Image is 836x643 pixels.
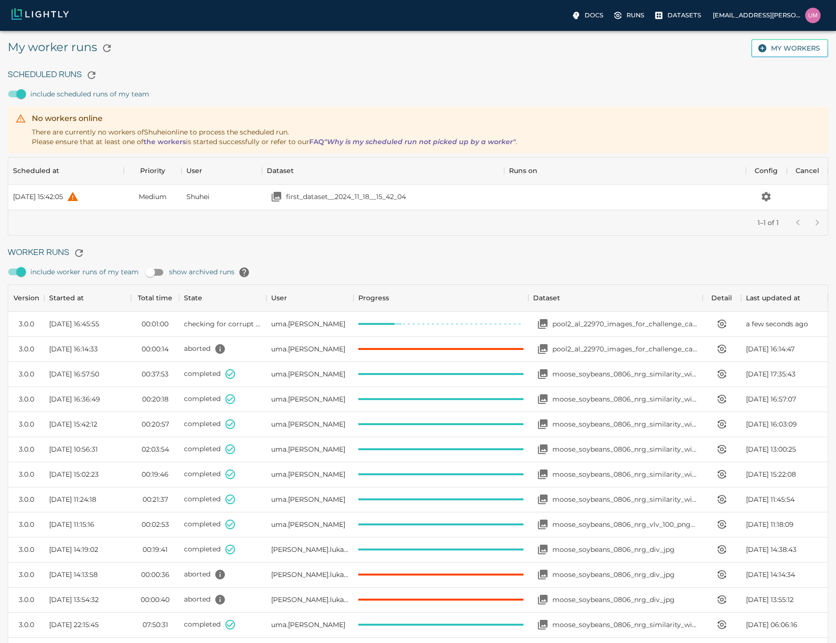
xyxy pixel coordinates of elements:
button: Open your dataset moose_soybeans_0806_nrg_vlv_100_png_without_metadata_increase_tile_rows [533,515,552,534]
a: Open your dataset moose_soybeans_0806_nrg_div_jpgmoose_soybeans_0806_nrg_div_jpg [533,590,675,609]
span: [DATE] 16:36:49 [49,394,100,404]
h6: Worker Runs [8,243,828,263]
div: User [186,157,202,184]
a: Open your dataset moose_soybeans_0806_nrg_div_jpgmoose_soybeans_0806_nrg_div_jpg [533,565,675,584]
div: Config [755,157,778,184]
div: Cancel [787,157,828,184]
button: help [63,187,82,206]
span: uma.govindarajan@bluerivertech.com (BlueRiverTech) [271,419,345,429]
p: moose_soybeans_0806_nrg_div_jpg [552,545,675,554]
p: moose_soybeans_0806_nrg_similarity_with_less_tiling_2000_wo_tile_diversity [552,394,698,404]
span: [DATE] 14:14:34 [746,570,795,579]
button: State set to COMPLETED [221,389,240,409]
div: Started at [44,284,131,311]
button: Open your dataset moose_soybeans_0806_nrg_similarity_with_less_tiling_2000_wo_tile_diversity [533,389,552,409]
span: completed [184,469,221,478]
div: Dataset [262,157,504,184]
span: [DATE] 11:18:09 [746,520,794,529]
div: Total time [138,284,172,311]
time: 00:20:18 [142,394,169,404]
div: State [184,284,202,311]
button: View worker run detail [712,465,731,484]
div: 3.0.0 [19,394,34,404]
p: moose_soybeans_0806_nrg_similarity_with_more_tiling_2000_tile_diversity [552,444,698,454]
button: State set to COMPLETED [221,540,240,559]
p: 1–1 of 1 [758,218,779,228]
time: 00:21:37 [143,495,168,504]
a: Open your dataset pool2_al_22970_images_for_challenge_case_miningpool2_al_22970_images_for_challe... [533,339,698,359]
span: [DATE] 16:57:50 [49,369,99,379]
div: Dataset [528,284,703,311]
button: Path '/input_mount/68cdc60713d61f048da9230b' does not exist. Please make sure to mount the dataso... [210,339,230,359]
span: Shuhei Takahashi (BlueRiverTech) [186,192,209,201]
button: help [235,263,254,282]
div: User [271,284,287,311]
a: Open your dataset moose_soybeans_0806_nrg_vlv_100_png_without_metadata_increase_tile_rowsmoose_so... [533,515,698,534]
div: 3.0.0 [19,444,34,454]
p: moose_soybeans_0806_nrg_similarity_with_tiling [552,620,698,630]
button: View worker run detail [712,540,731,559]
span: uma.govindarajan@bluerivertech.com (BlueRiverTech) [271,319,345,329]
button: No new images to process in input datasource '/input_mount/68466af404aa33cae55f6201_nrg_jpg'! All... [210,590,230,609]
div: Last updated at [746,284,800,311]
span: [DATE] 14:13:58 [49,570,98,579]
button: Open your dataset moose_soybeans_0806_nrg_similarity_with_more_tiling [533,490,552,509]
button: Open your dataset moose_soybeans_0806_nrg_similarity_with_more_tiling_2000_tile_diversity [533,440,552,459]
span: [DATE] 13:55:12 [746,595,794,604]
p: moose_soybeans_0806_nrg_similarity_with_more_tiling_2000_wo_tile_diversity [552,419,698,429]
div: 3.0.0 [19,344,34,354]
div: Progress [358,284,389,311]
button: View worker run detail [712,515,731,534]
p: Datasets [667,11,701,20]
div: Runs on [509,157,537,184]
a: the workers [144,137,186,146]
span: [DATE] 10:56:31 [49,444,98,454]
div: [DATE] 15:42:05 [13,192,63,201]
button: View worker run detail [712,590,731,609]
span: completed [184,369,221,378]
img: uma.govindarajan@bluerivertech.com [805,8,821,23]
button: State set to COMPLETED [221,364,240,384]
label: Docs [569,8,607,23]
time: 00:19:41 [143,545,168,554]
p: moose_soybeans_0806_nrg_similarity_with_more_tiling_200 [552,469,698,479]
div: Priority [140,157,165,184]
a: Open your dataset moose_soybeans_0806_nrg_similarity_with_tilingmoose_soybeans_0806_nrg_similarit... [533,615,698,634]
p: moose_soybeans_0806_nrg_div_jpg [552,595,675,604]
div: Progress [353,284,528,311]
button: No new images to process in input datasource '/input_mount/68466af404aa33cae55f6201_nrg_jpg'! All... [210,565,230,584]
time: 00:00:36 [141,570,170,579]
span: Shuhei Takahashi (BlueRiverTech) [144,128,167,136]
span: [DATE] 06:06:16 [746,620,797,630]
div: 3.0.0 [19,595,34,604]
i: "Why is my scheduled run not picked up by a worker" [324,137,516,146]
a: Open your dataset pool2_al_22970_images_for_challenge_case_miningpool2_al_22970_images_for_challe... [533,314,698,334]
time: 00:37:53 [142,369,169,379]
a: FAQ"Why is my scheduled run not picked up by a worker" [309,137,516,146]
span: uma.govindarajan@bluerivertech.com (BlueRiverTech) [271,369,345,379]
button: View worker run detail [712,565,731,584]
button: Open your dataset moose_soybeans_0806_nrg_div_jpg [533,565,552,584]
p: pool2_al_22970_images_for_challenge_case_mining [552,344,698,354]
button: State set to COMPLETED [221,515,240,534]
div: Cancel [796,157,819,184]
p: first_dataset__2024_11_18__15_42_04 [286,192,406,201]
p: pool2_al_22970_images_for_challenge_case_mining [552,319,698,329]
button: Open your dataset moose_soybeans_0806_nrg_div_jpg [533,590,552,609]
button: View worker run detail [712,440,731,459]
span: completed [184,394,221,403]
button: State set to COMPLETED [221,440,240,459]
span: [DATE] 15:02:23 [49,469,99,479]
a: Open your dataset moose_soybeans_0806_nrg_similarity_with_more_tiling_2000_wo_tile_diversitymoose... [533,415,698,434]
span: [DATE] 16:14:33 [49,344,98,354]
div: State [179,284,266,311]
span: [DATE] 14:38:43 [746,545,797,554]
div: User [266,284,353,311]
button: My workers [751,39,828,58]
time: 00:00:14 [142,344,169,354]
p: moose_soybeans_0806_nrg_vlv_100_png_without_metadata_increase_tile_rows [552,520,698,529]
span: uma.govindarajan@bluerivertech.com (BlueRiverTech) [271,469,345,479]
div: 3.0.0 [19,495,34,504]
time: 07:50:31 [143,620,168,630]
